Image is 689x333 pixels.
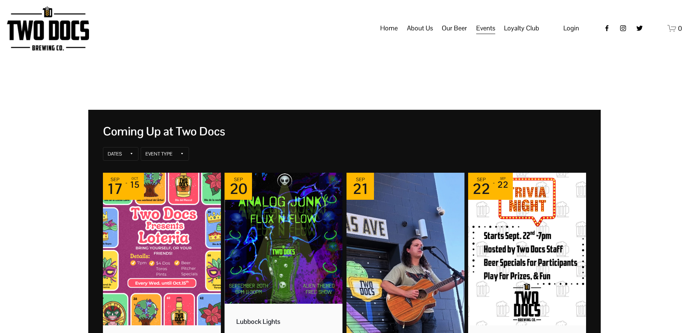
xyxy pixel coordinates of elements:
[468,173,586,325] img: Picture for 'TRIVIA NIGHT' event
[380,22,398,35] a: Home
[352,182,368,195] div: 21
[130,177,140,180] div: Oct
[407,22,433,35] a: folder dropdown
[108,151,122,157] div: Dates
[636,25,643,32] a: twitter-unauth
[107,182,123,195] div: 17
[347,173,374,200] div: Event date: September 21
[504,22,539,35] a: folder dropdown
[103,173,221,325] img: Picture for 'Loteria' event
[107,177,123,182] div: Sep
[473,177,490,182] div: Sep
[497,177,508,180] div: Sep
[442,22,467,35] a: folder dropdown
[476,22,495,35] a: folder dropdown
[678,24,682,33] span: 0
[504,22,539,34] span: Loyalty Club
[468,173,513,200] div: Event dates: September 22 - September 22
[407,22,433,34] span: About Us
[667,24,682,33] a: 0 items in cart
[225,173,342,304] img: Picture for 'Lubbock Lights' event
[229,182,247,195] div: 20
[352,177,368,182] div: Sep
[103,124,586,138] div: Coming Up at Two Docs
[225,173,252,200] div: Event date: September 20
[103,173,144,200] div: Event dates: September 17 - October 15
[7,6,89,50] img: Two Docs Brewing Co.
[442,22,467,34] span: Our Beer
[236,318,331,326] div: Event name
[603,25,611,32] a: Facebook
[497,180,508,189] div: 22
[563,24,579,32] span: Login
[476,22,495,34] span: Events
[563,22,579,34] a: Login
[229,177,247,182] div: Sep
[145,151,173,157] div: Event Type
[130,180,140,189] div: 15
[473,182,490,195] div: 22
[619,25,627,32] a: instagram-unauth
